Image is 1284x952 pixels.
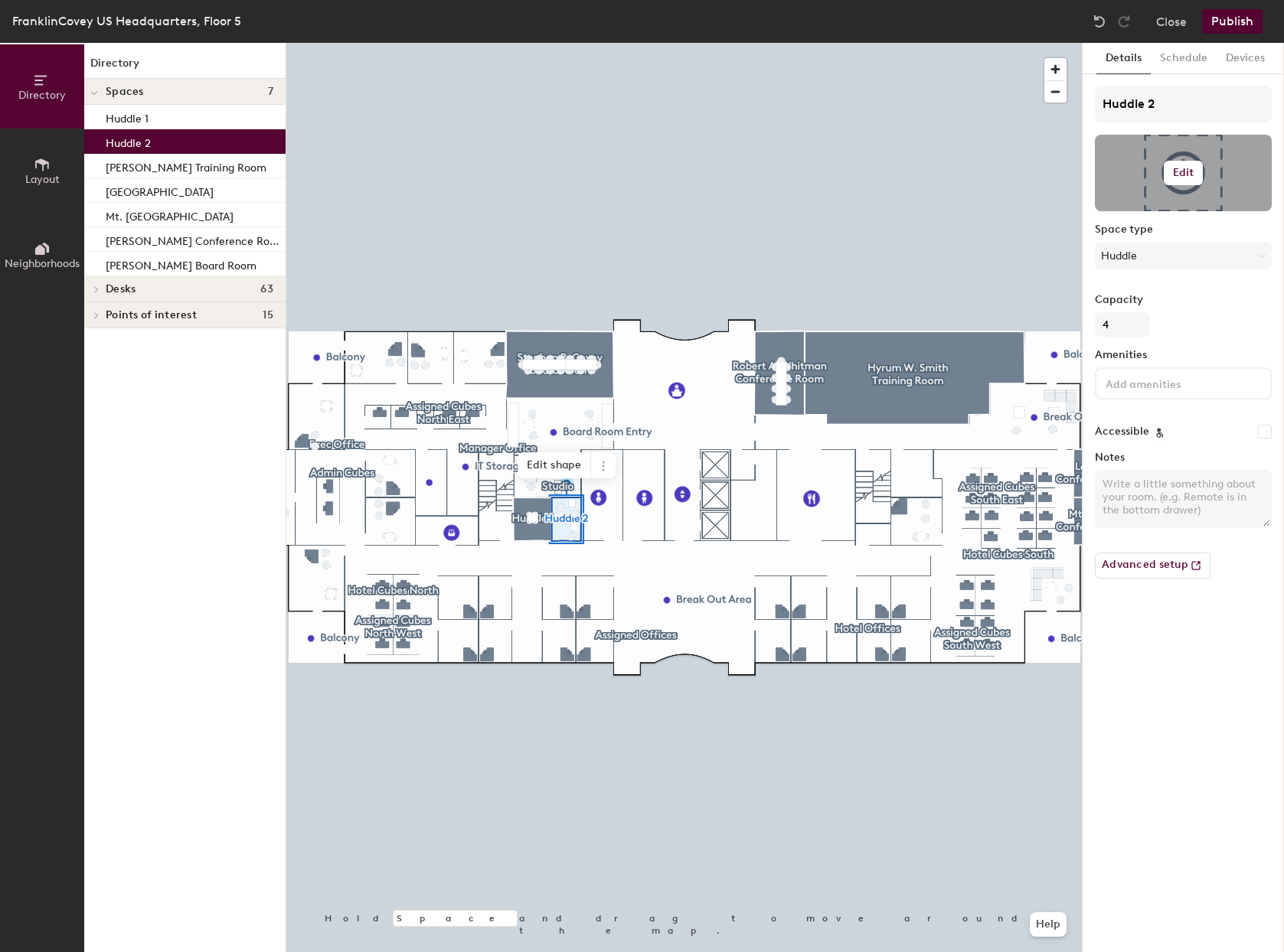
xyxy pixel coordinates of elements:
[1095,294,1272,306] label: Capacity
[1096,43,1151,74] button: Details
[106,255,256,272] p: [PERSON_NAME] Board Room
[25,173,60,186] span: Layout
[106,206,234,223] p: Mt. [GEOGRAPHIC_DATA]
[106,86,144,98] span: Spaces
[12,11,241,31] div: FranklinCovey US Headquarters, Floor 5
[1095,349,1272,361] label: Amenities
[1095,223,1272,236] label: Space type
[106,157,266,174] p: [PERSON_NAME] Training Room
[1092,14,1107,29] img: Undo
[106,309,197,321] span: Points of interest
[1030,912,1067,937] button: Help
[1164,161,1204,185] button: Edit
[84,55,286,79] h1: Directory
[1095,425,1149,438] label: Accessible
[106,283,136,295] span: Desks
[1095,452,1272,464] label: Notes
[106,230,283,248] p: [PERSON_NAME] Conference Room
[5,257,80,270] span: Neighborhoods
[1095,242,1272,269] button: Huddle
[106,132,151,150] p: Huddle 2
[18,89,66,102] span: Directory
[518,452,591,478] span: Edit shape
[263,309,273,321] span: 15
[1095,553,1210,579] button: Advanced setup
[106,181,214,199] p: [GEOGRAPHIC_DATA]
[1217,43,1274,74] button: Devices
[260,283,273,295] span: 63
[1156,9,1187,34] button: Close
[1116,14,1132,29] img: Redo
[1173,167,1194,179] h6: Edit
[106,108,149,126] p: Huddle 1
[1151,43,1217,74] button: Schedule
[1103,373,1240,392] input: Add amenities
[1202,9,1263,34] button: Publish
[268,86,273,98] span: 7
